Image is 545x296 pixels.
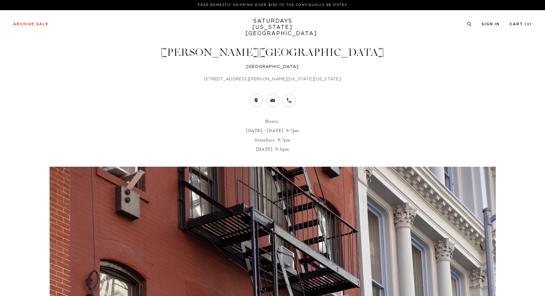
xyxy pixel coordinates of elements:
p: Saturdays: 9-7pm [50,137,496,143]
h4: [GEOGRAPHIC_DATA] [50,64,496,70]
a: Cart (0) [510,22,532,26]
p: Hours: [50,118,496,125]
a: Sign In [482,22,500,26]
p: [DATE] - [DATE]: 8-7pm [50,127,496,134]
small: 0 [527,23,530,26]
p: [DATE]: 9-6pm [50,146,496,153]
a: SATURDAYS[US_STATE][GEOGRAPHIC_DATA] [245,18,300,37]
p: FREE DOMESTIC SHIPPING OVER $150 TO THE CONTIGUOUS 48 STATES [16,3,529,8]
a: Archive Sale [13,22,49,26]
h1: [PERSON_NAME][GEOGRAPHIC_DATA] [50,47,496,58]
p: [STREET_ADDRESS][PERSON_NAME][US_STATE][US_STATE] [50,76,496,83]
